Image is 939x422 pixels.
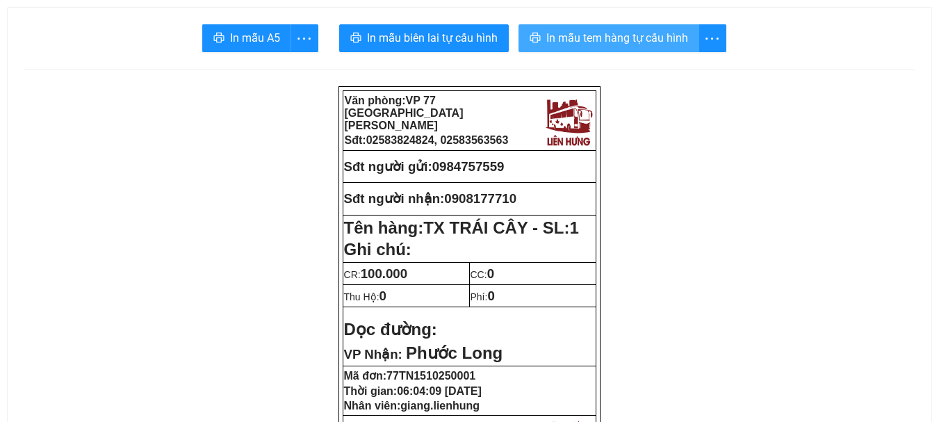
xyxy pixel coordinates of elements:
[530,32,541,45] span: printer
[423,218,579,237] span: TX TRÁI CÂY - SL:
[432,159,505,174] span: 0984757559
[339,24,509,52] button: printerIn mẫu biên lai tự cấu hình
[487,266,494,281] span: 0
[344,347,402,362] span: VP Nhận:
[350,32,361,45] span: printer
[344,191,445,206] strong: Sđt người nhận:
[344,159,432,174] strong: Sđt người gửi:
[519,24,699,52] button: printerIn mẫu tem hàng tự cấu hình
[406,343,503,362] span: Phước Long
[345,134,509,146] strong: Sđt:
[444,191,516,206] span: 0908177710
[345,95,464,131] strong: Văn phòng:
[397,385,482,397] span: 06:04:09 [DATE]
[546,29,688,47] span: In mẫu tem hàng tự cấu hình
[213,32,224,45] span: printer
[400,400,480,412] span: giang.lienhung
[344,218,579,237] strong: Tên hàng:
[344,400,480,412] strong: Nhân viên:
[230,29,280,47] span: In mẫu A5
[344,269,408,280] span: CR:
[366,134,509,146] span: 02583824824, 02583563563
[149,17,204,75] img: logo
[361,266,407,281] span: 100.000
[57,90,152,105] strong: Phiếu gửi hàng
[471,291,495,302] span: Phí:
[367,29,498,47] span: In mẫu biên lai tự cấu hình
[471,269,495,280] span: CC:
[699,24,726,52] button: more
[344,291,386,302] span: Thu Hộ:
[291,30,318,47] span: more
[699,30,726,47] span: more
[344,320,437,339] strong: Dọc đường:
[344,370,476,382] strong: Mã đơn:
[542,95,595,147] img: logo
[487,289,494,303] span: 0
[569,218,578,237] span: 1
[345,95,464,131] span: VP 77 [GEOGRAPHIC_DATA][PERSON_NAME]
[5,24,143,85] strong: VP: 77 [GEOGRAPHIC_DATA][PERSON_NAME][GEOGRAPHIC_DATA]
[202,24,291,52] button: printerIn mẫu A5
[379,289,386,303] span: 0
[344,240,411,259] span: Ghi chú:
[386,370,475,382] span: 77TN1510250001
[344,385,482,397] strong: Thời gian:
[5,7,115,22] strong: Nhà xe Liên Hưng
[291,24,318,52] button: more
